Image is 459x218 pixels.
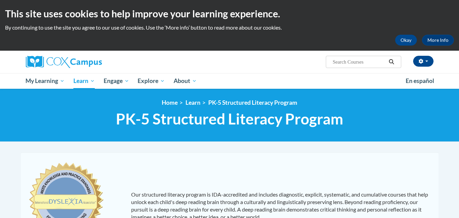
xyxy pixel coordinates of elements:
span: My Learning [25,77,65,85]
span: Engage [104,77,129,85]
a: PK-5 Structured Literacy Program [208,99,297,106]
img: Cox Campus [26,56,102,68]
button: Okay [395,35,417,46]
button: Account Settings [413,56,434,67]
span: Learn [73,77,95,85]
span: PK-5 Structured Literacy Program [116,110,343,128]
a: Learn [69,73,99,89]
input: Search Courses [332,58,386,66]
a: En español [401,74,439,88]
span: About [174,77,197,85]
a: Engage [99,73,134,89]
a: About [169,73,201,89]
p: By continuing to use the site you agree to our use of cookies. Use the ‘More info’ button to read... [5,24,454,31]
button: Search [386,58,396,66]
a: Learn [186,99,200,106]
a: Explore [133,73,169,89]
a: Cox Campus [26,56,155,68]
span: En español [406,77,434,84]
span: Explore [138,77,165,85]
div: Main menu [16,73,444,89]
h2: This site uses cookies to help improve your learning experience. [5,7,454,20]
a: My Learning [21,73,69,89]
a: More Info [422,35,454,46]
a: Home [162,99,178,106]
